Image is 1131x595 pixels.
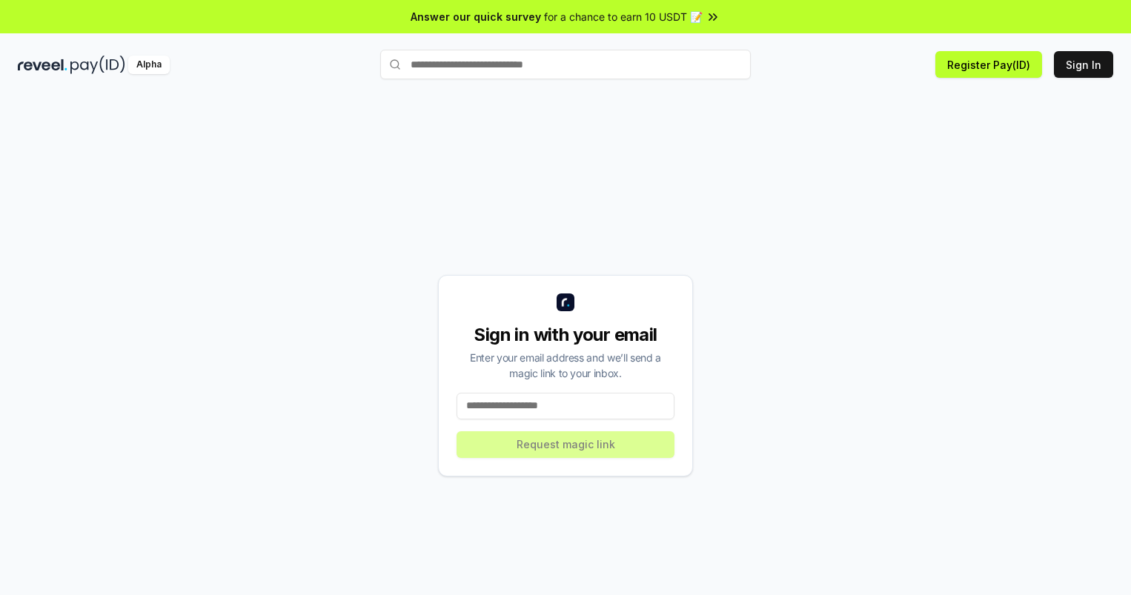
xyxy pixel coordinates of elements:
span: Answer our quick survey [411,9,541,24]
img: logo_small [557,293,574,311]
button: Register Pay(ID) [935,51,1042,78]
img: pay_id [70,56,125,74]
span: for a chance to earn 10 USDT 📝 [544,9,703,24]
button: Sign In [1054,51,1113,78]
img: reveel_dark [18,56,67,74]
div: Alpha [128,56,170,74]
div: Enter your email address and we’ll send a magic link to your inbox. [457,350,674,381]
div: Sign in with your email [457,323,674,347]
